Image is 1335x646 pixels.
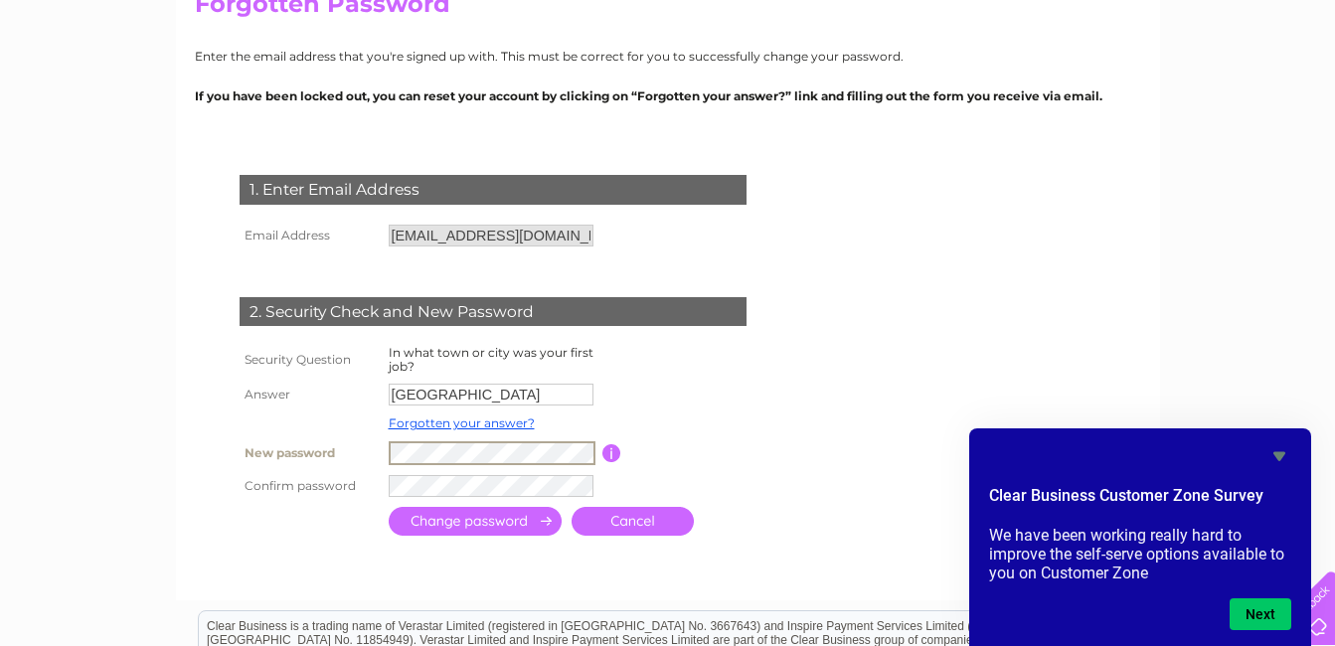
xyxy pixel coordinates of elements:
p: Enter the email address that you're signed up with. This must be correct for you to successfully ... [195,47,1141,66]
a: Contact [1274,84,1323,99]
a: Telecoms [1162,84,1222,99]
p: We have been working really hard to improve the self-serve options available to you on Customer Zone [989,526,1291,582]
input: Information [602,444,621,462]
a: Water [1057,84,1094,99]
h2: Clear Business Customer Zone Survey [989,484,1291,518]
input: Submit [389,507,562,536]
th: Email Address [235,220,384,251]
label: In what town or city was your first job? [389,345,593,374]
div: 2. Security Check and New Password [240,297,747,327]
div: 1. Enter Email Address [240,175,747,205]
th: Security Question [235,341,384,379]
a: Blog [1234,84,1262,99]
a: Energy [1106,84,1150,99]
a: 0333 014 3131 [960,10,1097,35]
th: Confirm password [235,470,384,502]
img: logo.png [47,52,148,112]
th: New password [235,436,384,470]
p: If you have been locked out, you can reset your account by clicking on “Forgotten your answer?” l... [195,86,1141,105]
a: Cancel [572,507,694,536]
th: Answer [235,379,384,410]
button: Next question [1230,598,1291,630]
button: Hide survey [1267,444,1291,468]
div: Clear Business Customer Zone Survey [989,444,1291,630]
div: Clear Business is a trading name of Verastar Limited (registered in [GEOGRAPHIC_DATA] No. 3667643... [199,11,1138,96]
a: Forgotten your answer? [389,415,535,430]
